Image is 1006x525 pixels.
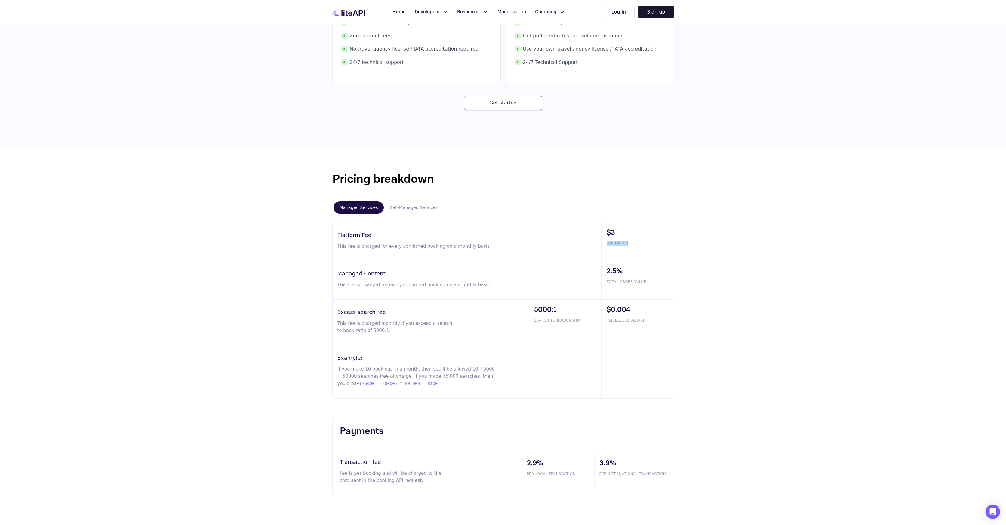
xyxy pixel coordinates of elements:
span: TOTAL ORDER VALUE [607,279,674,284]
span: Home [392,8,406,16]
button: Developers [411,6,452,18]
button: Sign up [638,6,674,18]
h3: Payments [340,424,666,439]
h3: Transaction fee [340,458,522,466]
span: (75000 - 50000) * $0.004 = $100 [359,380,438,387]
button: Managed Services [334,201,384,214]
h1: Pricing breakdown [332,170,674,188]
span: 5000:1 [534,304,601,315]
p: This fee is charged monthly if you exceed a search to book ratio of 5000:1. [337,320,453,334]
span: PER ORDER [607,241,674,246]
span: SEARCH TO BOOK RATIO [534,318,601,323]
p: Fee is per booking and will be charged to the card sent in the booking API request. [340,470,449,484]
span: Monetisation [497,8,526,16]
h3: Managed Content [337,269,601,278]
span: 2.9% [527,458,594,469]
span: Company [535,8,556,16]
span: Developers [415,8,439,16]
button: Get started [464,96,542,110]
button: Resources [454,6,492,18]
p: If you make 10 bookings in a month, then you'll be allowed 10 * 5000 = 50000 searches free of cha... [337,365,496,387]
span: Use your own travel agency license / IATA accreditation [515,45,665,53]
h3: Excess search fee [337,308,529,316]
span: PER EXCESS SEARCH [607,318,674,323]
span: 24/7 Technical Support [515,59,665,66]
div: Open Intercom Messenger [986,505,1000,519]
h3: Platform Fee [337,231,601,239]
span: $0.004 [607,304,674,315]
span: Resources [457,8,480,16]
button: Self-Managed Services [384,201,444,214]
span: Zero upfront fees [341,32,492,39]
a: Home [389,6,409,18]
a: Monetisation [494,6,530,18]
span: 2.5% [607,266,674,277]
button: Company [531,6,569,18]
span: 24/7 technical support [341,59,492,66]
span: PER LOCAL TRANSACTION [527,471,594,477]
button: Log in [603,6,635,18]
span: 3.9% [599,458,666,469]
p: This fee is charged for every confirmed booking on a monthly basis [337,243,496,250]
span: Get preferred rates and volume discounts [515,32,665,39]
span: $3 [607,227,674,238]
span: PER INTERNATIONAL TRANSACTION [599,471,666,477]
span: No travel agency license / IATA accreditation required [341,45,492,53]
h3: Example: [337,354,601,362]
p: This fee is charged for every confirmed booking on a monthly basis [337,281,496,288]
